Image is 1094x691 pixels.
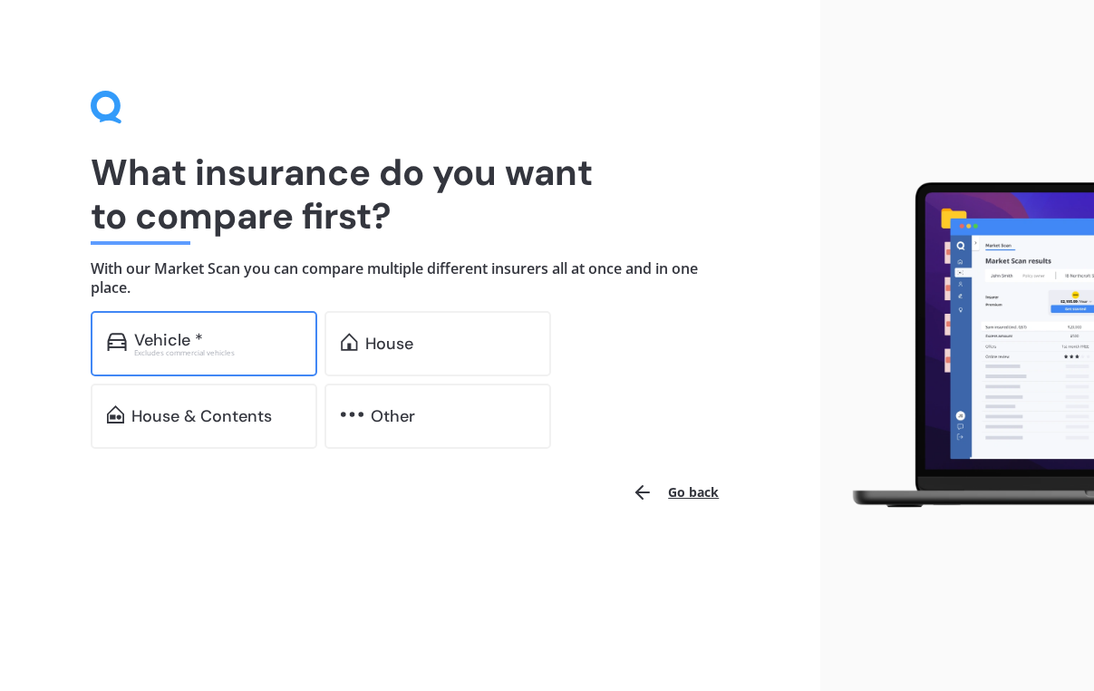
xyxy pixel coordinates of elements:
[621,471,730,514] button: Go back
[107,333,127,351] img: car.f15378c7a67c060ca3f3.svg
[91,259,730,297] h4: With our Market Scan you can compare multiple different insurers all at once and in one place.
[134,331,203,349] div: Vehicle *
[371,407,415,425] div: Other
[131,407,272,425] div: House & Contents
[341,405,363,423] img: other.81dba5aafe580aa69f38.svg
[365,335,413,353] div: House
[341,333,358,351] img: home.91c183c226a05b4dc763.svg
[134,349,301,356] div: Excludes commercial vehicles
[835,175,1094,515] img: laptop.webp
[107,405,124,423] img: home-and-contents.b802091223b8502ef2dd.svg
[91,151,730,238] h1: What insurance do you want to compare first?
